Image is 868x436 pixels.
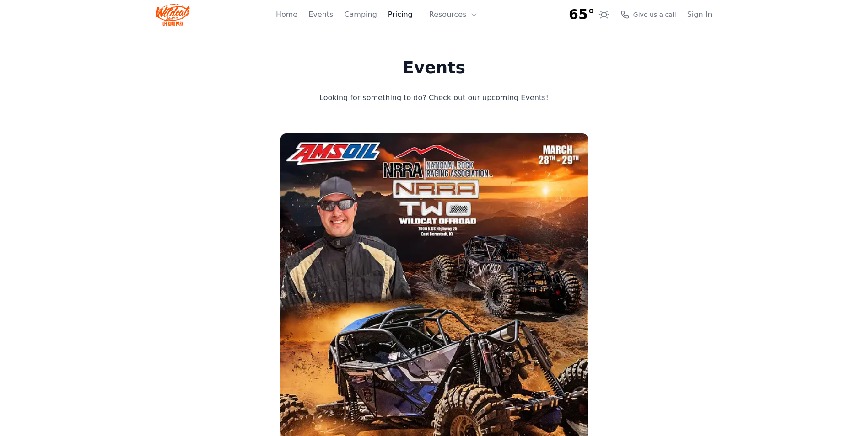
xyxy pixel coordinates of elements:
a: Home [276,9,297,20]
span: 65° [569,6,595,23]
a: Pricing [388,9,413,20]
img: Wildcat Logo [156,4,190,26]
p: Looking for something to do? Check out our upcoming Events! [283,91,586,104]
a: Camping [344,9,377,20]
a: Give us a call [620,10,676,19]
span: Give us a call [633,10,676,19]
a: Sign In [687,9,712,20]
h1: Events [283,58,586,77]
button: Resources [424,5,483,24]
a: Events [308,9,333,20]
